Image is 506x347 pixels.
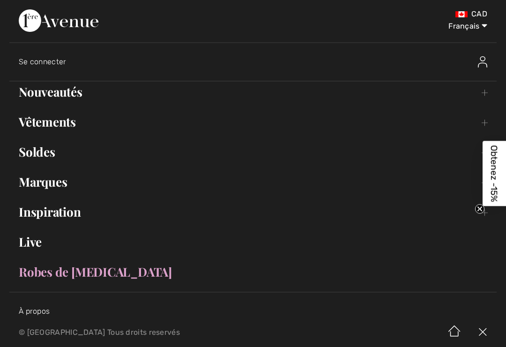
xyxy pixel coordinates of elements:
[440,318,469,347] img: Accueil
[9,172,497,192] a: Marques
[19,9,98,32] img: 1ère Avenue
[22,7,41,15] span: Chat
[9,262,497,282] a: Robes de [MEDICAL_DATA]
[298,9,487,19] div: CAD
[9,142,497,162] a: Soldes
[475,204,484,214] button: Close teaser
[19,307,50,316] a: À propos
[19,57,67,66] span: Se connecter
[9,232,497,252] a: Live
[9,202,497,222] a: Inspiration
[469,318,497,347] img: X
[19,329,298,336] p: © [GEOGRAPHIC_DATA] Tous droits reservés
[19,47,497,77] a: Se connecterSe connecter
[489,145,500,202] span: Obtenez -15%
[9,112,497,132] a: Vêtements
[478,56,487,68] img: Se connecter
[483,141,506,206] div: Obtenez -15%Close teaser
[9,82,497,102] a: Nouveautés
